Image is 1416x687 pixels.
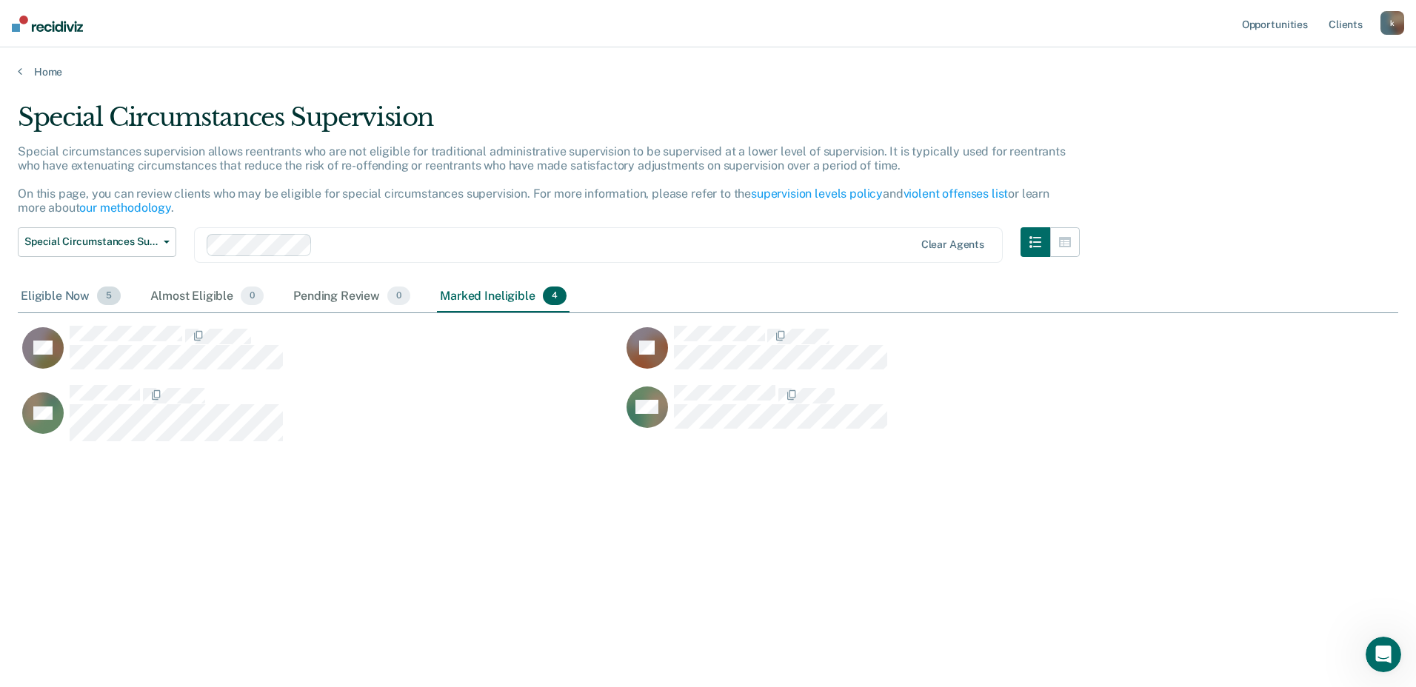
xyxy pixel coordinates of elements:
[18,281,124,313] div: Eligible Now5
[18,144,1066,215] p: Special circumstances supervision allows reentrants who are not eligible for traditional administ...
[12,16,83,32] img: Recidiviz
[97,286,121,306] span: 5
[437,281,570,313] div: Marked Ineligible4
[24,235,158,248] span: Special Circumstances Supervision
[622,325,1226,384] div: CaseloadOpportunityCell-567JW
[387,286,410,306] span: 0
[543,286,567,306] span: 4
[147,281,267,313] div: Almost Eligible0
[290,281,413,313] div: Pending Review0
[18,384,622,443] div: CaseloadOpportunityCell-296GP
[79,201,171,215] a: our methodology
[921,238,984,251] div: Clear agents
[622,384,1226,443] div: CaseloadOpportunityCell-604IE
[751,187,883,201] a: supervision levels policy
[18,102,1080,144] div: Special Circumstances Supervision
[1366,637,1401,672] iframe: Intercom live chat
[18,325,622,384] div: CaseloadOpportunityCell-507CW
[18,227,176,257] button: Special Circumstances Supervision
[904,187,1009,201] a: violent offenses list
[1380,11,1404,35] button: k
[18,65,1398,78] a: Home
[241,286,264,306] span: 0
